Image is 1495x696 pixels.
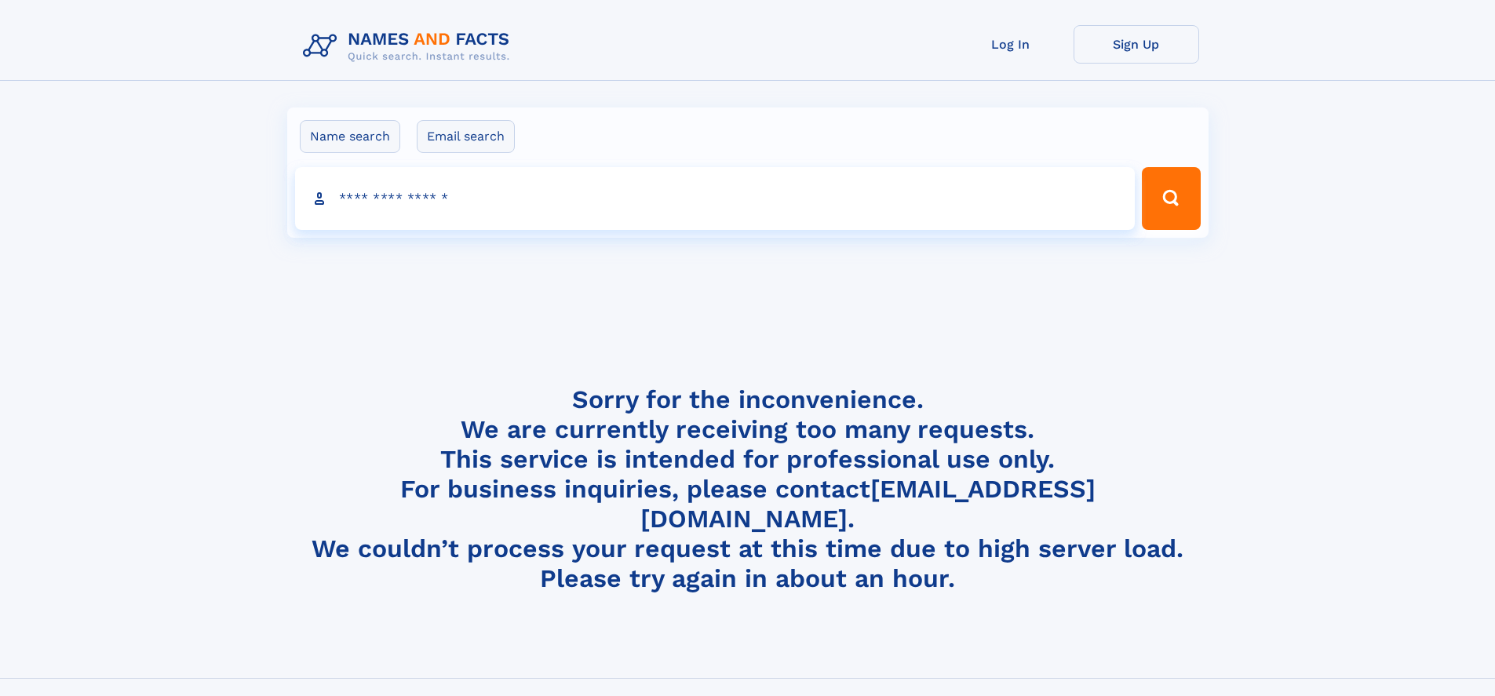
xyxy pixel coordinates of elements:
[1074,25,1199,64] a: Sign Up
[640,474,1096,534] a: [EMAIL_ADDRESS][DOMAIN_NAME]
[417,120,515,153] label: Email search
[948,25,1074,64] a: Log In
[1142,167,1200,230] button: Search Button
[300,120,400,153] label: Name search
[295,167,1136,230] input: search input
[297,25,523,67] img: Logo Names and Facts
[297,384,1199,594] h4: Sorry for the inconvenience. We are currently receiving too many requests. This service is intend...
